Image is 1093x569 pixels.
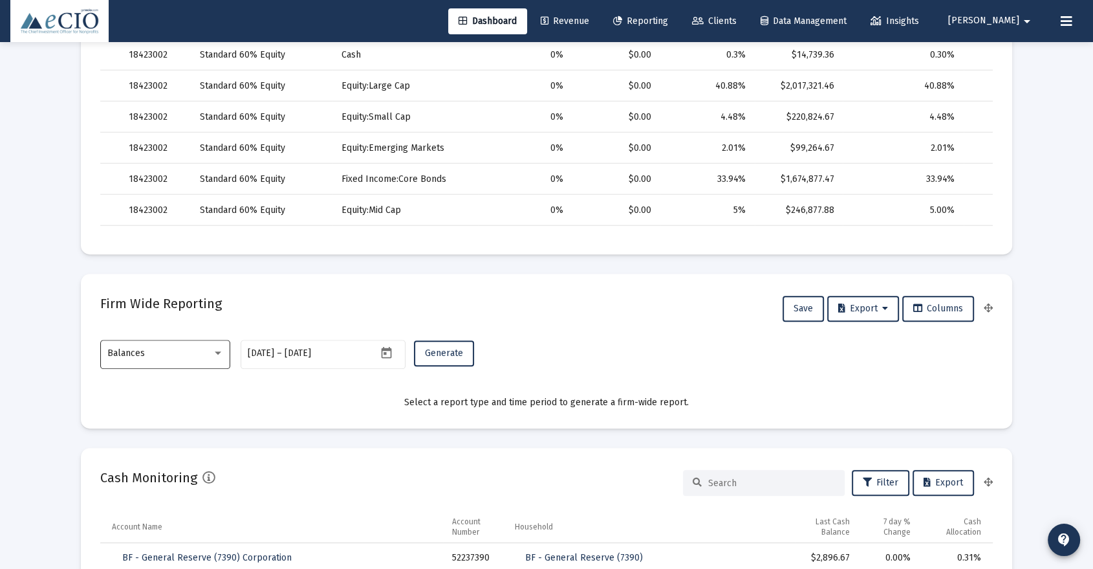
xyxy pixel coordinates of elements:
[487,203,563,216] div: 0%
[332,163,478,194] td: Fixed Income:Core Bonds
[20,8,99,34] img: Dashboard
[448,8,527,34] a: Dashboard
[530,8,600,34] a: Revenue
[487,141,563,154] div: 0%
[112,522,162,532] div: Account Name
[248,348,274,359] input: Start date
[669,141,746,154] div: 2.01%
[515,522,553,532] div: Household
[191,132,332,163] td: Standard 60% Equity
[285,348,347,359] input: End date
[761,16,847,27] span: Data Management
[100,293,222,314] h2: Firm Wide Reporting
[191,101,332,132] td: Standard 60% Equity
[852,203,954,216] div: 5.00%
[1019,8,1035,34] mat-icon: arrow_drop_down
[795,511,859,542] td: Column Last Cash Balance
[852,110,954,123] div: 4.48%
[332,39,478,70] td: Cash
[929,517,981,537] div: Cash Allocation
[107,348,145,359] span: Balances
[764,79,834,92] div: $2,017,321.46
[332,70,478,101] td: Equity:Large Cap
[506,511,795,542] td: Column Household
[443,511,506,542] td: Column Account Number
[973,203,1055,216] div: $246,877.88
[913,470,974,496] button: Export
[487,172,563,185] div: 0%
[487,48,563,61] div: 0%
[100,396,993,409] div: Select a report type and time period to generate a firm-wide report.
[902,296,974,322] button: Columns
[581,48,651,61] div: $0.00
[920,511,993,542] td: Column Cash Allocation
[859,511,920,542] td: Column 7 day % Change
[764,48,834,61] div: $14,739.36
[669,79,746,92] div: 40.88%
[764,203,834,216] div: $246,877.88
[764,172,834,185] div: $1,674,877.47
[948,16,1019,27] span: [PERSON_NAME]
[868,517,911,537] div: 7 day % Change
[852,470,909,496] button: Filter
[783,296,824,322] button: Save
[852,141,954,154] div: 2.01%
[120,132,191,163] td: 18423002
[973,110,1055,123] div: $220,824.67
[613,16,668,27] span: Reporting
[868,552,911,564] div: 0.00%
[191,70,332,101] td: Standard 60% Equity
[120,225,191,256] td: 18423002
[459,16,517,27] span: Dashboard
[852,172,954,185] div: 33.94%
[541,16,589,27] span: Revenue
[581,203,651,216] div: $0.00
[973,48,1055,61] div: $14,739.36
[122,552,292,563] span: BF - General Reserve (7390) Corporation
[100,511,443,542] td: Column Account Name
[487,110,563,123] div: 0%
[973,79,1055,92] div: $2,017,321.46
[581,79,651,92] div: $0.00
[120,101,191,132] td: 18423002
[933,8,1050,34] button: [PERSON_NAME]
[804,517,850,537] div: Last Cash Balance
[669,172,746,185] div: 33.94%
[827,296,899,322] button: Export
[332,132,478,163] td: Equity:Emerging Markets
[525,552,643,563] span: BF - General Reserve (7390)
[332,101,478,132] td: Equity:Small Cap
[1056,532,1072,548] mat-icon: contact_support
[191,163,332,194] td: Standard 60% Equity
[581,141,651,154] div: $0.00
[669,203,746,216] div: 5%
[581,172,651,185] div: $0.00
[924,477,963,488] span: Export
[191,194,332,225] td: Standard 60% Equity
[332,194,478,225] td: Equity:Mid Cap
[414,340,474,366] button: Generate
[120,194,191,225] td: 18423002
[120,70,191,101] td: 18423002
[100,467,197,488] h2: Cash Monitoring
[120,163,191,194] td: 18423002
[708,478,835,489] input: Search
[120,39,191,70] td: 18423002
[682,8,747,34] a: Clients
[191,225,332,256] td: Standard 60% Equity
[852,79,954,92] div: 40.88%
[794,303,813,314] span: Save
[913,303,963,314] span: Columns
[332,225,478,256] td: Equity:Developed International
[581,110,651,123] div: $0.00
[973,172,1055,185] div: $1,674,877.47
[191,39,332,70] td: Standard 60% Equity
[838,303,888,314] span: Export
[863,477,898,488] span: Filter
[764,141,834,154] div: $99,264.67
[860,8,929,34] a: Insights
[764,110,834,123] div: $220,824.67
[277,348,282,359] span: –
[750,8,857,34] a: Data Management
[669,110,746,123] div: 4.48%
